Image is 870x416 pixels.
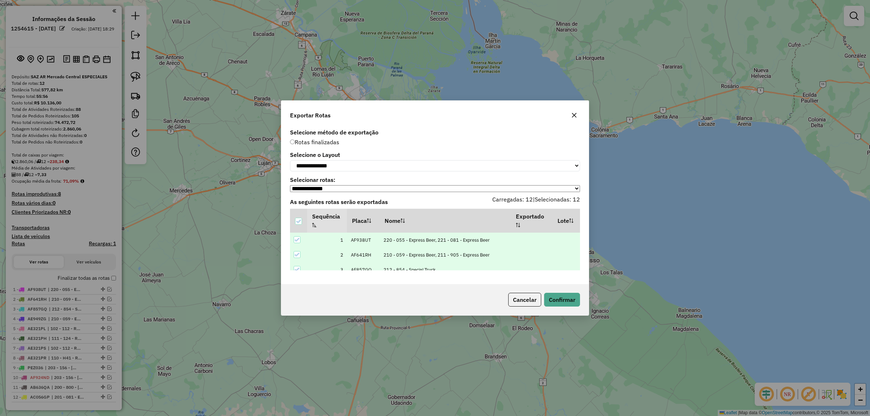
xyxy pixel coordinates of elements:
[511,209,553,233] th: Exportado
[307,262,347,277] td: 3
[380,247,511,262] td: 210 - 059 - Express Beer, 211 - 905 - Express Beer
[290,111,331,120] span: Exportar Rotas
[380,209,511,233] th: Nome
[347,262,380,277] td: AF857GQ
[290,175,580,184] label: Selecionar rotas:
[347,209,380,233] th: Placa
[435,195,584,209] div: |
[535,196,580,203] span: Selecionadas: 12
[307,209,347,233] th: Sequência
[544,293,580,307] button: Confirmar
[290,198,388,205] strong: As seguintes rotas serão exportadas
[553,209,580,233] th: Lote
[290,128,580,137] label: Selecione método de exportação
[307,233,347,247] td: 1
[307,247,347,262] td: 2
[347,247,380,262] td: AF641RH
[290,150,580,159] label: Selecione o Layout
[508,293,541,307] button: Cancelar
[347,233,380,247] td: AF938UT
[290,138,339,146] span: Rotas finalizadas
[380,233,511,247] td: 220 - 055 - Express Beer, 221 - 081 - Express Beer
[492,196,533,203] span: Carregadas: 12
[380,262,511,277] td: 212 - 854 - Special Truck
